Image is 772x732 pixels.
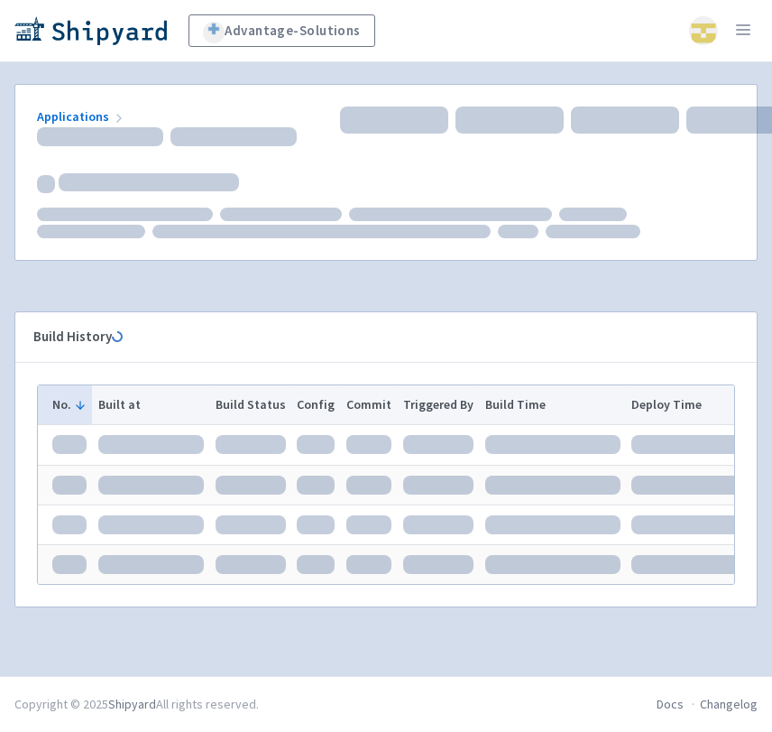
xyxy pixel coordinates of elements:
[479,385,626,425] th: Build Time
[341,385,398,425] th: Commit
[37,108,126,125] a: Applications
[14,695,259,714] div: Copyright © 2025 All rights reserved.
[209,385,291,425] th: Build Status
[52,395,87,414] button: No.
[700,696,758,712] a: Changelog
[92,385,209,425] th: Built at
[14,16,167,45] img: Shipyard logo
[398,385,480,425] th: Triggered By
[291,385,341,425] th: Config
[33,327,710,347] div: Build History
[657,696,684,712] a: Docs
[108,696,156,712] a: Shipyard
[188,14,375,47] a: Advantage-Solutions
